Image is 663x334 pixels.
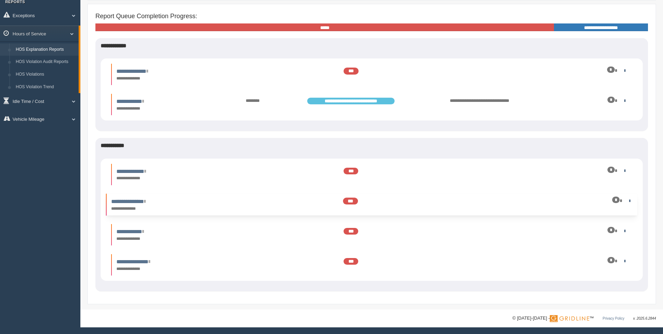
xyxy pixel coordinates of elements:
[111,94,632,115] li: Expand
[13,43,79,56] a: HOS Explanation Reports
[633,316,656,320] span: v. 2025.6.2844
[111,254,632,276] li: Expand
[512,315,656,322] div: © [DATE]-[DATE] - ™
[111,164,632,185] li: Expand
[13,56,79,68] a: HOS Violation Audit Reports
[95,13,648,20] h4: Report Queue Completion Progress:
[550,315,589,322] img: Gridline
[13,68,79,81] a: HOS Violations
[603,316,624,320] a: Privacy Policy
[111,224,632,245] li: Expand
[106,194,637,215] li: Expand
[13,81,79,93] a: HOS Violation Trend
[111,64,632,85] li: Expand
